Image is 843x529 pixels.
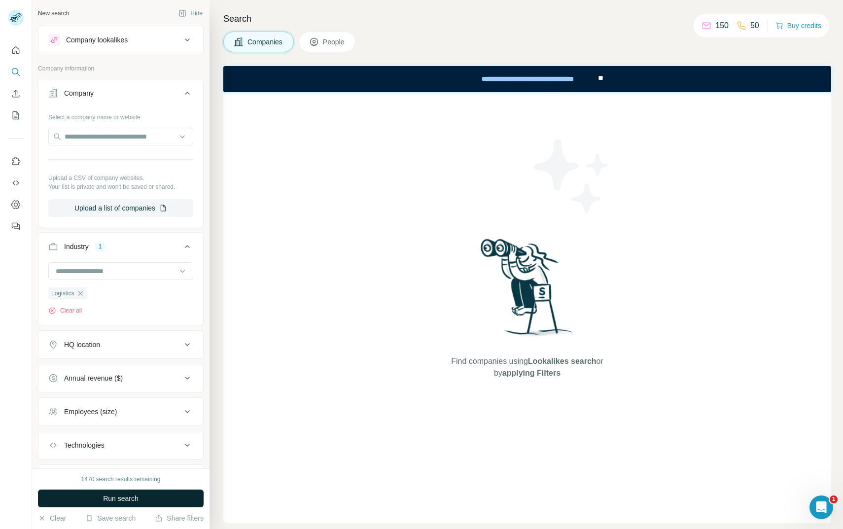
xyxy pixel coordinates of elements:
[38,400,203,423] button: Employees (size)
[48,306,82,315] button: Clear all
[8,41,24,59] button: Quick start
[8,63,24,81] button: Search
[247,37,283,47] span: Companies
[38,28,203,52] button: Company lookalikes
[8,217,24,235] button: Feedback
[38,9,69,18] div: New search
[48,174,193,182] p: Upload a CSV of company websites.
[95,242,106,251] div: 1
[38,467,203,491] button: Keywords
[38,235,203,262] button: Industry1
[38,490,204,507] button: Run search
[64,407,117,417] div: Employees (size)
[64,88,94,98] div: Company
[502,369,561,377] span: applying Filters
[38,366,203,390] button: Annual revenue ($)
[223,66,831,92] iframe: Banner
[64,373,123,383] div: Annual revenue ($)
[51,289,74,298] span: Logistics
[103,494,139,503] span: Run search
[528,357,597,365] span: Lookalikes search
[172,6,210,21] button: Hide
[323,37,346,47] span: People
[8,106,24,124] button: My lists
[8,174,24,192] button: Use Surfe API
[48,182,193,191] p: Your list is private and won't be saved or shared.
[8,152,24,170] button: Use Surfe on LinkedIn
[448,355,606,379] span: Find companies using or by
[64,340,100,350] div: HQ location
[48,199,193,217] button: Upload a list of companies
[809,495,833,519] iframe: Intercom live chat
[64,440,105,450] div: Technologies
[38,81,203,109] button: Company
[715,20,729,32] p: 150
[527,132,616,220] img: Surfe Illustration - Stars
[8,85,24,103] button: Enrich CSV
[750,20,759,32] p: 50
[64,242,89,251] div: Industry
[81,475,161,484] div: 1470 search results remaining
[48,109,193,122] div: Select a company name or website
[830,495,838,503] span: 1
[38,513,66,523] button: Clear
[223,12,831,26] h4: Search
[38,333,203,356] button: HQ location
[155,513,204,523] button: Share filters
[38,64,204,73] p: Company information
[476,236,579,346] img: Surfe Illustration - Woman searching with binoculars
[8,196,24,213] button: Dashboard
[775,19,821,33] button: Buy credits
[38,433,203,457] button: Technologies
[85,513,136,523] button: Save search
[66,35,128,45] div: Company lookalikes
